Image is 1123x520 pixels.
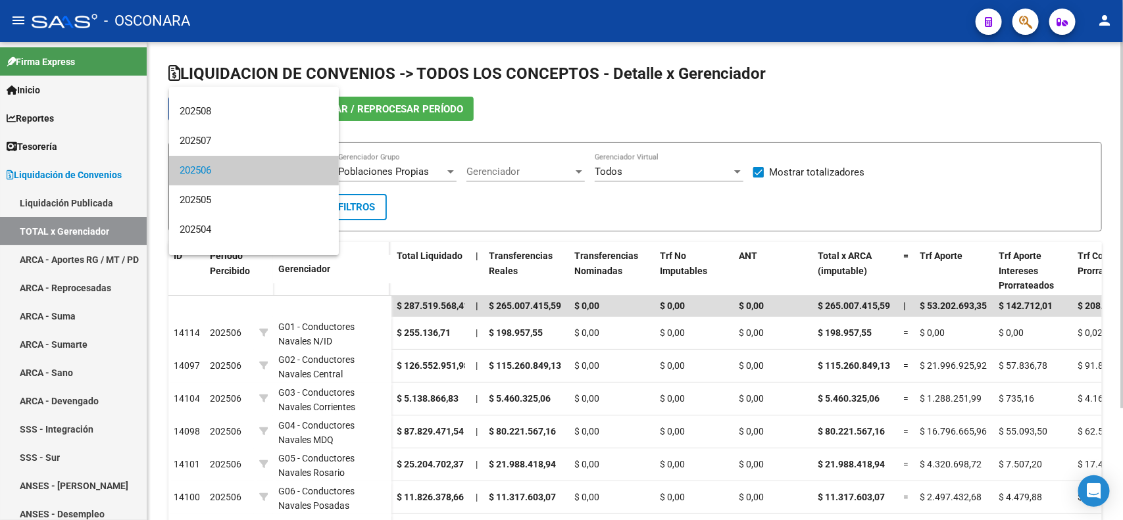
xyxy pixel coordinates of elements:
[180,185,328,215] span: 202505
[180,215,328,245] span: 202504
[180,126,328,156] span: 202507
[180,97,328,126] span: 202508
[1078,475,1110,507] div: Open Intercom Messenger
[180,156,328,185] span: 202506
[180,245,328,274] span: 202503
